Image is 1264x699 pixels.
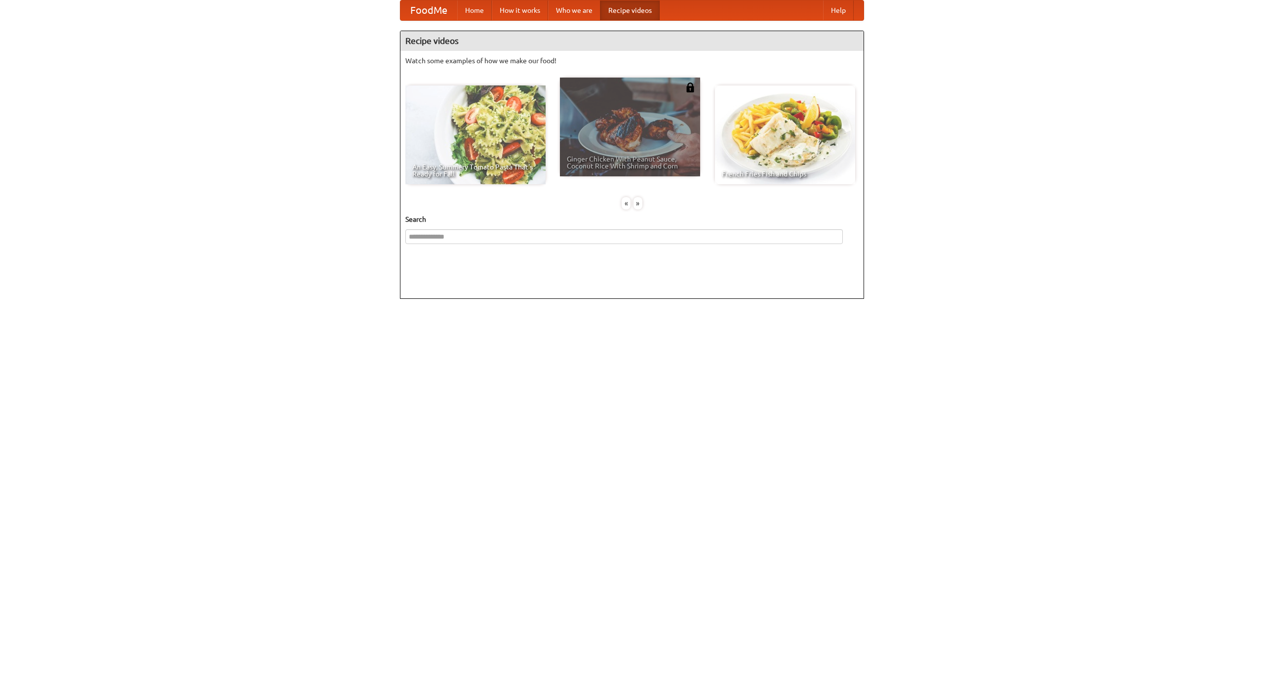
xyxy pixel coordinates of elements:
[405,85,546,184] a: An Easy, Summery Tomato Pasta That's Ready for Fall
[622,197,631,209] div: «
[405,214,859,224] h5: Search
[492,0,548,20] a: How it works
[823,0,854,20] a: Help
[722,170,848,177] span: French Fries Fish and Chips
[548,0,600,20] a: Who we are
[457,0,492,20] a: Home
[685,82,695,92] img: 483408.png
[400,31,864,51] h4: Recipe videos
[412,164,539,177] span: An Easy, Summery Tomato Pasta That's Ready for Fall
[715,85,855,184] a: French Fries Fish and Chips
[405,56,859,66] p: Watch some examples of how we make our food!
[633,197,642,209] div: »
[400,0,457,20] a: FoodMe
[600,0,660,20] a: Recipe videos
